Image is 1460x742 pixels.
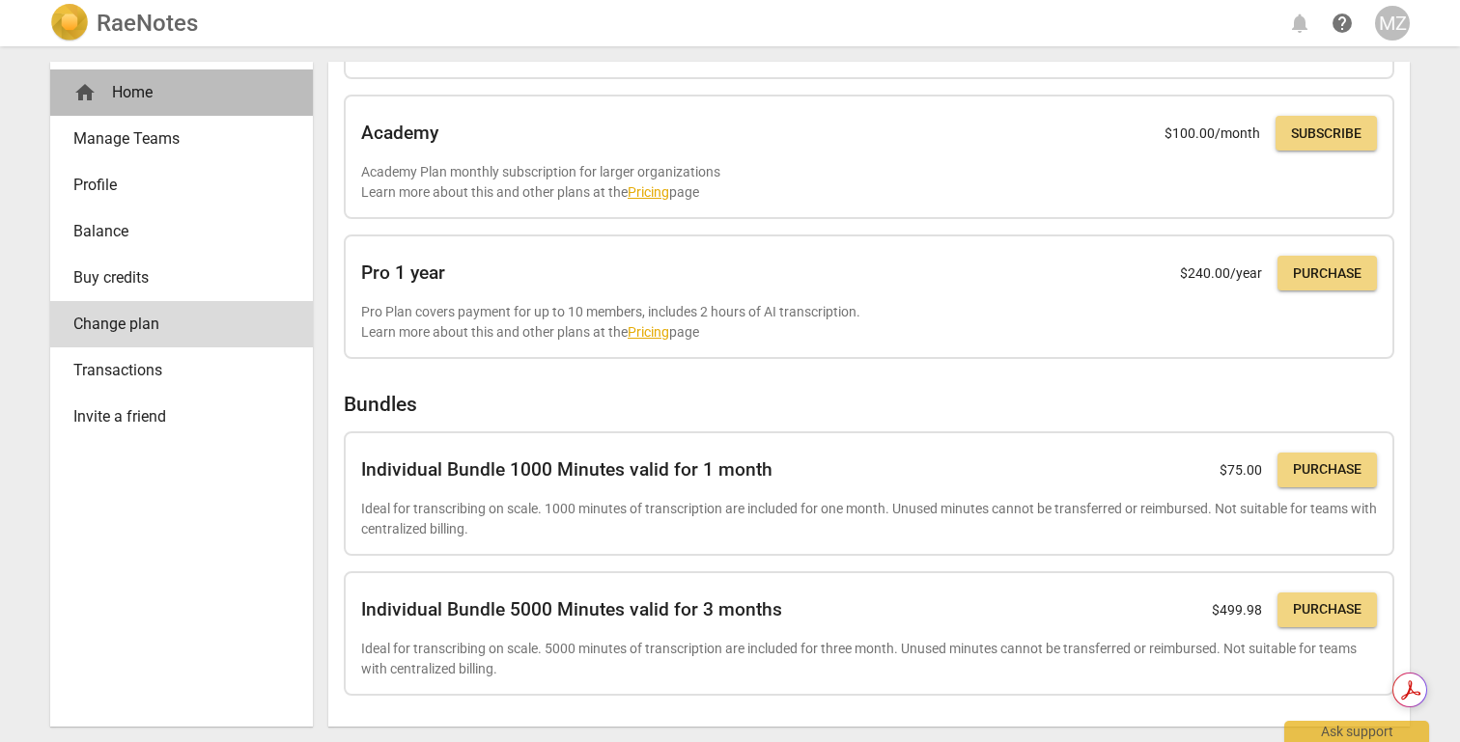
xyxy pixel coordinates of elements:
p: $ 100.00 /month [1165,124,1260,144]
p: Pro Plan covers payment for up to 10 members, includes 2 hours of AI transcription. Learn more ab... [361,302,1377,342]
span: Manage Teams [73,127,274,151]
p: Academy Plan monthly subscription for larger organizations Learn more about this and other plans ... [361,162,1377,202]
span: Purchase [1293,460,1362,480]
span: Transactions [73,359,274,382]
h2: Academy [361,123,438,144]
span: home [73,81,97,104]
button: Purchase [1277,256,1377,290]
p: $ 499.98 [1212,600,1262,620]
a: Profile [50,162,313,208]
div: Home [73,81,274,104]
span: Subscribe [1291,124,1362,144]
a: Pricing [628,184,669,200]
a: LogoRaeNotes [50,4,198,42]
button: MZ [1375,6,1410,41]
a: Change plan [50,301,313,347]
span: help [1331,12,1354,35]
p: Ideal for transcribing on scale. 1000 minutes of transcription are included for one month. Unused... [361,499,1377,538]
button: Subscribe [1276,116,1377,151]
span: Purchase [1293,264,1362,284]
span: Change plan [73,313,274,336]
a: Invite a friend [50,394,313,440]
h2: Individual Bundle 1000 Minutes valid for 1 month [361,459,772,481]
button: Purchase [1277,453,1377,487]
span: Purchase [1293,600,1362,619]
a: Buy credits [50,255,313,301]
p: Ideal for transcribing on scale. 5000 minutes of transcription are included for three month. Unus... [361,639,1377,678]
h2: Bundles [344,393,1394,417]
a: Balance [50,208,313,255]
img: Logo [50,4,89,42]
a: Manage Teams [50,116,313,162]
h2: Pro 1 year [361,262,445,284]
p: $ 240.00 /year [1180,263,1262,284]
a: Pricing [628,324,669,340]
span: Invite a friend [73,405,274,428]
a: Help [1325,6,1360,41]
h2: RaeNotes [97,10,198,37]
div: Home [50,69,313,116]
button: Purchase [1277,592,1377,627]
p: $ 75.00 [1220,460,1262,481]
span: Balance [73,220,274,243]
span: Profile [73,174,274,197]
span: Buy credits [73,266,274,289]
a: Transactions [50,347,313,394]
h2: Individual Bundle 5000 Minutes valid for 3 months [361,599,782,620]
div: Ask support [1284,721,1429,742]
